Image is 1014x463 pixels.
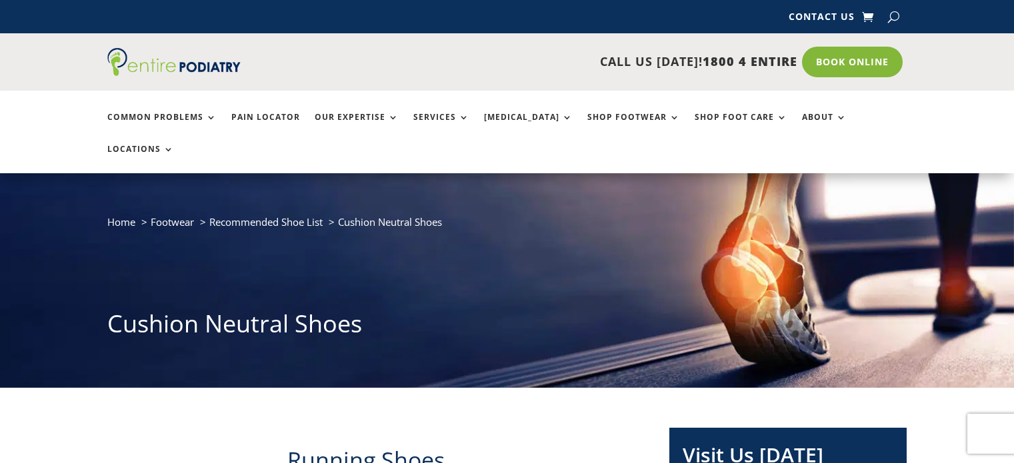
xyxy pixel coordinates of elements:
[107,213,907,240] nav: breadcrumb
[292,53,797,71] p: CALL US [DATE]!
[107,65,241,79] a: Entire Podiatry
[587,113,680,141] a: Shop Footwear
[209,215,323,229] a: Recommended Shoe List
[107,113,217,141] a: Common Problems
[789,12,855,27] a: Contact Us
[107,215,135,229] a: Home
[703,53,797,69] span: 1800 4 ENTIRE
[107,145,174,173] a: Locations
[107,307,907,347] h1: Cushion Neutral Shoes
[484,113,573,141] a: [MEDICAL_DATA]
[802,113,847,141] a: About
[107,48,241,76] img: logo (1)
[802,47,903,77] a: Book Online
[231,113,300,141] a: Pain Locator
[695,113,787,141] a: Shop Foot Care
[315,113,399,141] a: Our Expertise
[413,113,469,141] a: Services
[151,215,194,229] a: Footwear
[338,215,442,229] span: Cushion Neutral Shoes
